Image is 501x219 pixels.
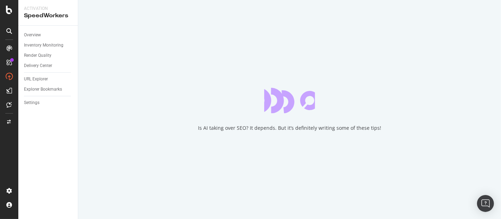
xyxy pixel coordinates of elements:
[24,86,62,93] div: Explorer Bookmarks
[24,75,48,83] div: URL Explorer
[24,42,63,49] div: Inventory Monitoring
[477,195,494,212] div: Open Intercom Messenger
[24,52,73,59] a: Render Quality
[24,6,72,12] div: Activation
[24,99,39,107] div: Settings
[24,62,52,69] div: Delivery Center
[24,86,73,93] a: Explorer Bookmarks
[24,42,73,49] a: Inventory Monitoring
[24,31,41,39] div: Overview
[24,99,73,107] a: Settings
[24,52,51,59] div: Render Quality
[198,124,381,132] div: Is AI taking over SEO? It depends. But it’s definitely writing some of these tips!
[264,88,315,113] div: animation
[24,31,73,39] a: Overview
[24,12,72,20] div: SpeedWorkers
[24,62,73,69] a: Delivery Center
[24,75,73,83] a: URL Explorer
